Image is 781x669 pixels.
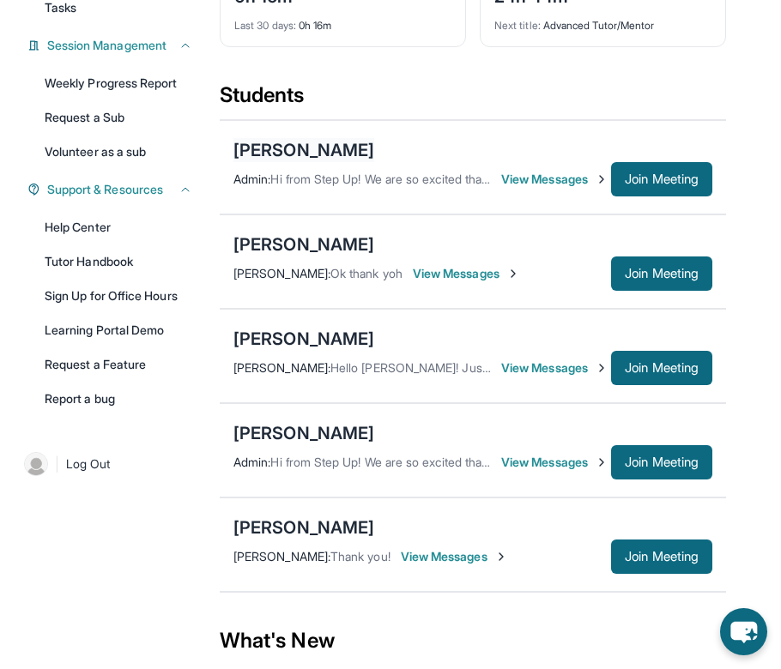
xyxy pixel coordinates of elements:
a: Sign Up for Office Hours [34,280,203,311]
button: Join Meeting [611,351,712,385]
a: Request a Sub [34,102,203,133]
span: Join Meeting [625,457,699,467]
a: Volunteer as a sub [34,136,203,167]
span: Log Out [66,455,111,473]
span: Support & Resources [47,181,163,198]
div: [PERSON_NAME] [233,515,374,539]
span: Join Meeting [625,174,699,184]
button: Join Meeting [611,162,712,196]
span: Join Meeting [625,268,699,279]
span: Last 30 days : [234,19,296,32]
button: Session Management [40,37,192,54]
a: Tutor Handbook [34,246,203,277]
div: Students [220,81,726,119]
span: | [55,454,59,474]
div: 0h 16m [234,9,451,33]
span: Admin : [233,172,270,186]
span: Join Meeting [625,363,699,373]
a: |Log Out [17,445,203,483]
span: Session Management [47,37,166,54]
span: View Messages [401,548,508,565]
span: View Messages [501,359,608,377]
img: Chevron-Right [494,550,508,564]
button: Join Meeting [611,256,712,291]
a: Weekly Progress Report [34,68,203,99]
button: chat-button [720,608,767,655]
span: View Messages [501,171,608,188]
img: Chevron-Right [595,361,608,375]
img: Chevron-Right [506,267,520,280]
div: [PERSON_NAME] [233,138,374,162]
button: Support & Resources [40,181,192,198]
span: View Messages [413,265,520,282]
span: View Messages [501,454,608,471]
a: Learning Portal Demo [34,315,203,346]
a: Help Center [34,212,203,243]
span: Thank you! [330,549,390,564]
img: user-img [24,452,48,476]
span: Join Meeting [625,551,699,562]
div: [PERSON_NAME] [233,421,374,445]
div: [PERSON_NAME] [233,327,374,351]
a: Report a bug [34,383,203,414]
span: Ok thank yoh [330,266,403,280]
span: [PERSON_NAME] : [233,360,330,375]
img: Chevron-Right [595,172,608,186]
span: [PERSON_NAME] : [233,266,330,280]
div: Advanced Tutor/Mentor [494,9,711,33]
span: Next title : [494,19,541,32]
a: Request a Feature [34,349,203,380]
div: [PERSON_NAME] [233,232,374,256]
span: [PERSON_NAME] : [233,549,330,564]
button: Join Meeting [611,445,712,479]
span: Admin : [233,455,270,469]
img: Chevron-Right [595,455,608,469]
button: Join Meeting [611,539,712,574]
